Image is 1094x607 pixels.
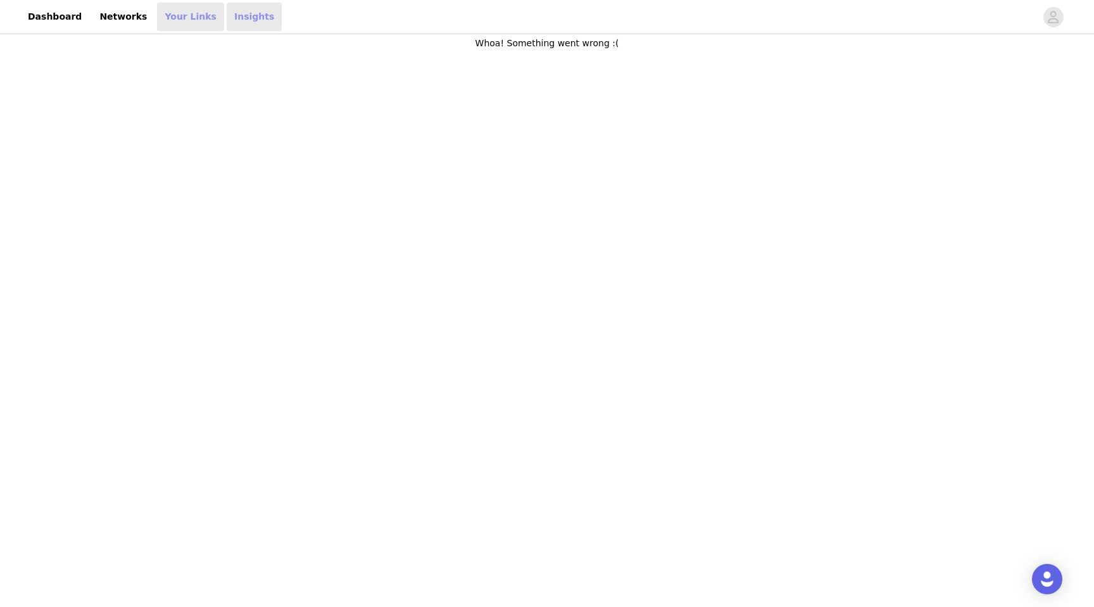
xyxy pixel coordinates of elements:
[157,3,224,31] a: Your Links
[20,3,89,31] a: Dashboard
[1032,564,1062,594] div: Open Intercom Messenger
[227,3,282,31] a: Insights
[92,3,154,31] a: Networks
[1047,7,1059,27] div: avatar
[475,37,619,50] p: Whoa! Something went wrong :(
